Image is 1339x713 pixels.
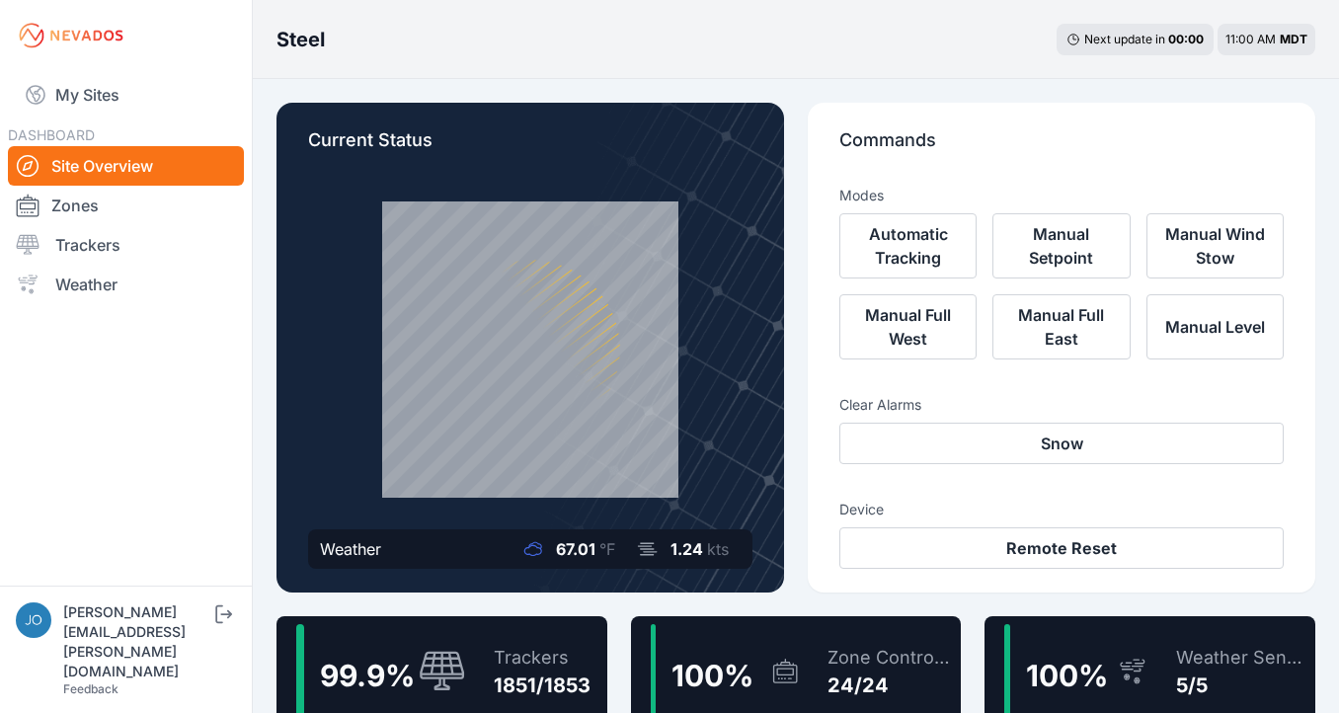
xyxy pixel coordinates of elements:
[308,126,752,170] p: Current Status
[827,672,953,699] div: 24/24
[8,225,244,265] a: Trackers
[320,658,415,693] span: 99.9 %
[1146,213,1284,278] button: Manual Wind Stow
[63,681,118,696] a: Feedback
[707,539,729,559] span: kts
[494,644,591,672] div: Trackers
[1026,658,1108,693] span: 100 %
[599,539,615,559] span: °F
[556,539,595,559] span: 67.01
[839,294,977,359] button: Manual Full West
[1084,32,1165,46] span: Next update in
[992,294,1130,359] button: Manual Full East
[839,423,1284,464] button: Snow
[63,602,211,681] div: [PERSON_NAME][EMAIL_ADDRESS][PERSON_NAME][DOMAIN_NAME]
[992,213,1130,278] button: Manual Setpoint
[16,20,126,51] img: Nevados
[1146,294,1284,359] button: Manual Level
[839,395,1284,415] h3: Clear Alarms
[839,213,977,278] button: Automatic Tracking
[839,126,1284,170] p: Commands
[670,539,703,559] span: 1.24
[1176,672,1307,699] div: 5/5
[827,644,953,672] div: Zone Controllers
[8,265,244,304] a: Weather
[1168,32,1204,47] div: 00 : 00
[839,500,1284,519] h3: Device
[8,186,244,225] a: Zones
[320,537,381,561] div: Weather
[671,658,753,693] span: 100 %
[1225,32,1276,46] span: 11:00 AM
[276,26,325,53] h3: Steel
[16,602,51,638] img: joe.mikula@nevados.solar
[494,672,591,699] div: 1851/1853
[839,186,884,205] h3: Modes
[839,527,1284,569] button: Remote Reset
[8,71,244,119] a: My Sites
[1280,32,1307,46] span: MDT
[1176,644,1307,672] div: Weather Sensors
[8,126,95,143] span: DASHBOARD
[8,146,244,186] a: Site Overview
[276,14,325,65] nav: Breadcrumb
